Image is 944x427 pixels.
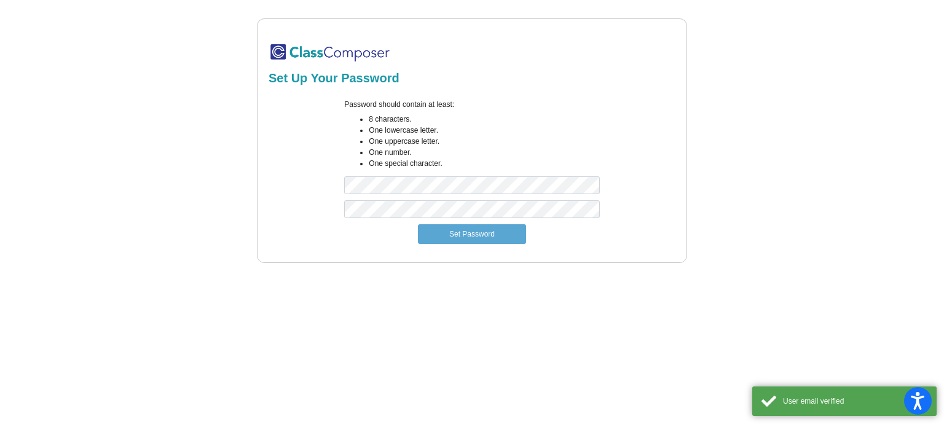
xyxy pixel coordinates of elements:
[369,158,599,169] li: One special character.
[369,147,599,158] li: One number.
[369,136,599,147] li: One uppercase letter.
[269,71,675,85] h2: Set Up Your Password
[369,114,599,125] li: 8 characters.
[344,99,454,110] label: Password should contain at least:
[369,125,599,136] li: One lowercase letter.
[418,224,526,244] button: Set Password
[783,396,927,407] div: User email verified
